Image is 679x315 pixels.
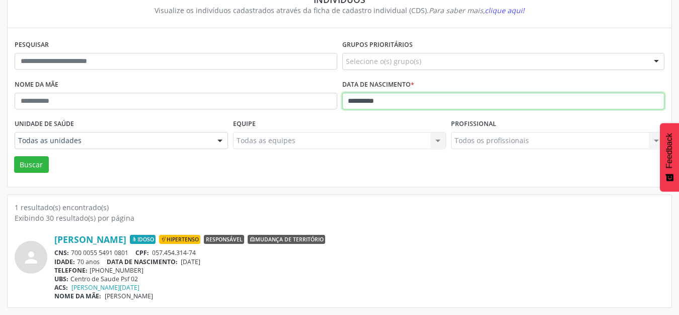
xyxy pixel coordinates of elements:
div: [PHONE_NUMBER] [54,266,664,275]
i: Para saber mais, [429,6,524,15]
a: [PERSON_NAME] [54,234,126,245]
span: Hipertenso [159,235,200,244]
span: Selecione o(s) grupo(s) [346,56,421,67]
span: NOME DA MÃE: [54,292,101,300]
span: CPF: [135,248,149,257]
span: UBS: [54,275,68,283]
span: TELEFONE: [54,266,88,275]
div: 70 anos [54,258,664,266]
label: Pesquisar [15,37,49,53]
span: CNS: [54,248,69,257]
span: Mudança de território [248,235,325,244]
button: Buscar [14,156,49,173]
div: Visualize os indivíduos cadastrados através da ficha de cadastro individual (CDS). [22,5,657,16]
label: Grupos prioritários [342,37,413,53]
div: Exibindo 30 resultado(s) por página [15,213,664,223]
span: ACS: [54,283,68,292]
button: Feedback - Mostrar pesquisa [660,123,679,192]
div: 1 resultado(s) encontrado(s) [15,202,664,213]
span: Idoso [130,235,156,244]
label: Data de nascimento [342,77,414,93]
label: Unidade de saúde [15,116,74,132]
span: IDADE: [54,258,75,266]
span: Responsável [204,235,244,244]
span: Todas as unidades [18,136,207,146]
label: Nome da mãe [15,77,58,93]
i: person [22,248,40,267]
a: [PERSON_NAME][DATE] [71,283,139,292]
span: 057.454.314-74 [152,248,196,257]
div: Centro de Saude Psf 02 [54,275,664,283]
span: DATA DE NASCIMENTO: [107,258,178,266]
span: Feedback [665,133,674,168]
span: clique aqui! [485,6,524,15]
label: Equipe [233,116,256,132]
span: [DATE] [181,258,200,266]
label: Profissional [451,116,496,132]
div: 700 0055 5491 0801 [54,248,664,257]
span: [PERSON_NAME] [105,292,153,300]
